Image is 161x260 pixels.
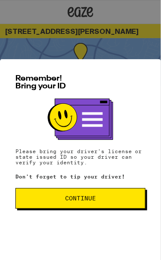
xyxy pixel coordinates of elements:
[15,188,146,209] button: Continue
[65,196,96,202] span: Continue
[15,174,146,180] p: Don't forget to tip your driver!
[6,6,71,15] span: Hi. Need any help?
[15,149,146,166] p: Please bring your driver's license or state issued ID so your driver can verify your identity.
[15,75,66,90] span: Remember! Bring your ID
